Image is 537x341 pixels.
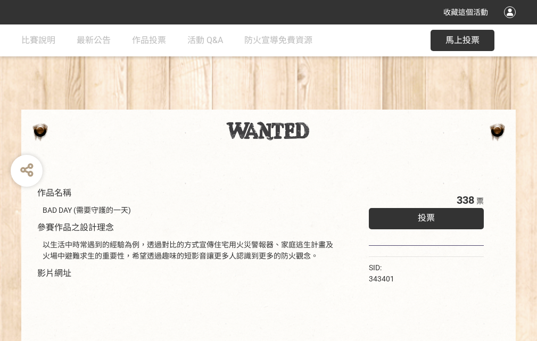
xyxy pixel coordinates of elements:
span: 338 [457,194,474,206]
a: 比賽說明 [21,24,55,56]
span: SID: 343401 [369,263,394,283]
span: 參賽作品之設計理念 [37,222,114,232]
div: BAD DAY (需要守護的一天) [43,205,337,216]
span: 活動 Q&A [187,35,223,45]
span: 投票 [418,213,435,223]
a: 作品投票 [132,24,166,56]
a: 最新公告 [77,24,111,56]
span: 影片網址 [37,268,71,278]
span: 票 [476,197,484,205]
div: 以生活中時常遇到的經驗為例，透過對比的方式宣傳住宅用火災警報器、家庭逃生計畫及火場中避難求生的重要性，希望透過趣味的短影音讓更多人認識到更多的防火觀念。 [43,239,337,262]
span: 馬上投票 [445,35,480,45]
a: 防火宣導免費資源 [244,24,312,56]
span: 收藏這個活動 [443,8,488,16]
iframe: Facebook Share [397,262,450,273]
span: 作品名稱 [37,188,71,198]
a: 活動 Q&A [187,24,223,56]
button: 馬上投票 [431,30,494,51]
span: 作品投票 [132,35,166,45]
span: 最新公告 [77,35,111,45]
span: 比賽說明 [21,35,55,45]
span: 防火宣導免費資源 [244,35,312,45]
